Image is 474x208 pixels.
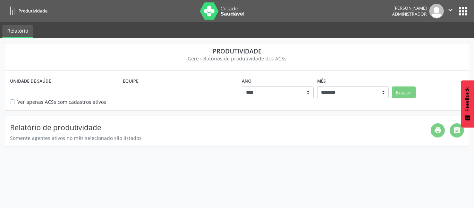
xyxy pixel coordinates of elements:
img: img [429,4,444,18]
a: Produtividade [5,5,48,17]
label: Unidade de saúde [10,76,51,86]
span: Administrador [392,11,427,17]
div: Somente agentes ativos no mês selecionado são listados [10,134,431,142]
i:  [447,6,454,14]
button: Buscar [392,86,416,98]
span: Feedback [464,87,471,111]
span: Produtividade [18,8,48,14]
label: Equipe [123,76,138,86]
div: [PERSON_NAME] [392,5,427,11]
h4: Relatório de produtividade [10,123,431,132]
button: apps [457,5,469,17]
label: Ano [242,76,252,86]
button: Feedback - Mostrar pesquisa [461,80,474,127]
div: Produtividade [10,47,464,55]
label: Ver apenas ACSs com cadastros ativos [17,98,106,106]
a: Relatório [2,25,33,38]
div: Gere relatórios de produtividade dos ACSs [10,55,464,62]
button:  [444,4,457,18]
label: Mês [317,76,326,86]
